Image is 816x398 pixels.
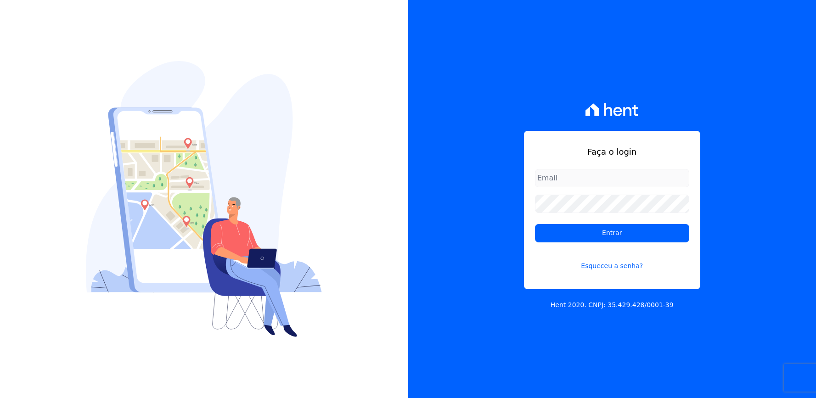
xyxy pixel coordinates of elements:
h1: Faça o login [535,146,689,158]
input: Email [535,169,689,187]
img: Login [86,61,322,337]
p: Hent 2020. CNPJ: 35.429.428/0001-39 [551,300,674,310]
a: Esqueceu a senha? [535,250,689,271]
input: Entrar [535,224,689,242]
